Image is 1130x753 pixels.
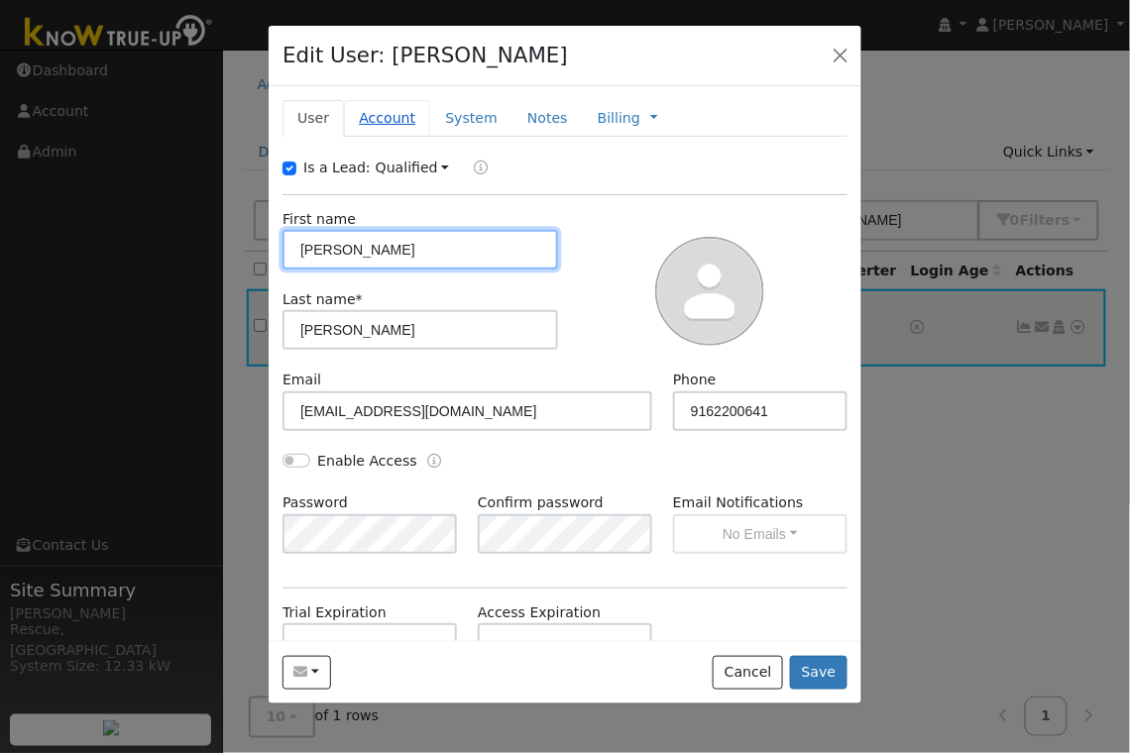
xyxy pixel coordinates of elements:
label: Enable Access [317,451,417,472]
a: User [282,100,344,137]
label: First name [282,209,356,230]
a: Account [344,100,430,137]
a: Enable Access [427,451,441,474]
button: Save [790,656,847,690]
a: Notes [512,100,583,137]
label: Last name [282,289,363,310]
label: Email [282,370,321,390]
label: Access Expiration [478,602,601,623]
a: Qualified [376,160,450,175]
a: Lead [459,158,488,180]
label: Is a Lead: [303,158,371,178]
button: ryhan111@gmail.com [282,656,331,690]
input: Is a Lead: [282,161,296,175]
h4: Edit User: [PERSON_NAME] [282,40,568,71]
a: Billing [598,108,640,129]
label: Email Notifications [673,492,847,513]
label: Trial Expiration [282,602,387,623]
a: System [430,100,512,137]
label: Confirm password [478,492,604,513]
label: Password [282,492,348,513]
button: Cancel [713,656,783,690]
label: Phone [673,370,717,390]
span: Required [356,291,363,307]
